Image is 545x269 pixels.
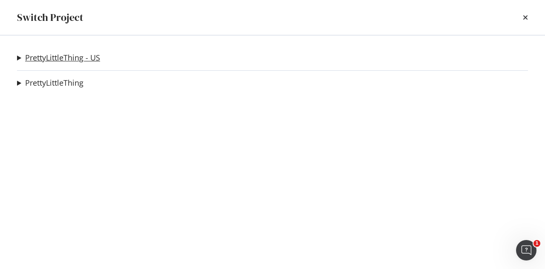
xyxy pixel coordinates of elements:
[523,10,528,25] div: times
[516,240,536,260] iframe: Intercom live chat
[17,10,83,25] div: Switch Project
[17,52,100,64] summary: PrettyLittleThing - US
[17,78,83,89] summary: PrettyLittleThing
[534,240,540,247] span: 1
[25,78,83,87] a: PrettyLittleThing
[25,53,100,62] a: PrettyLittleThing - US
